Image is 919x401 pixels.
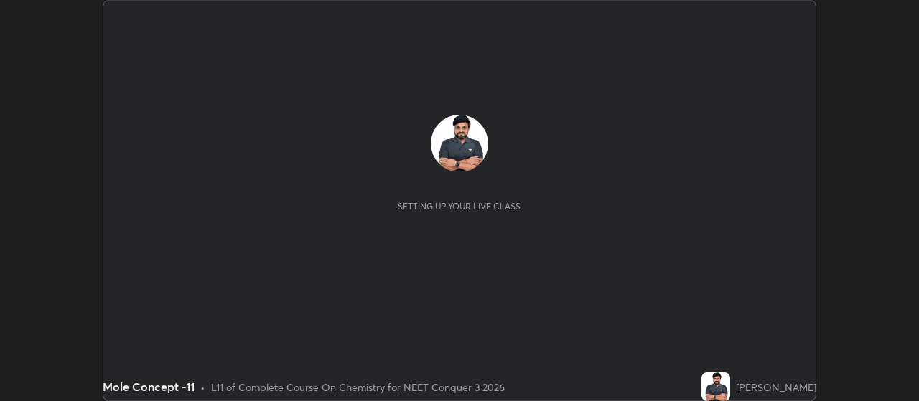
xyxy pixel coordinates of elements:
[103,378,195,395] div: Mole Concept -11
[211,379,505,395] div: L11 of Complete Course On Chemistry for NEET Conquer 3 2026
[398,201,521,212] div: Setting up your live class
[200,379,205,395] div: •
[736,379,816,395] div: [PERSON_NAME]
[431,115,488,172] img: b678fab11c8e479983cbcbbb2042349f.jpg
[701,372,730,401] img: b678fab11c8e479983cbcbbb2042349f.jpg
